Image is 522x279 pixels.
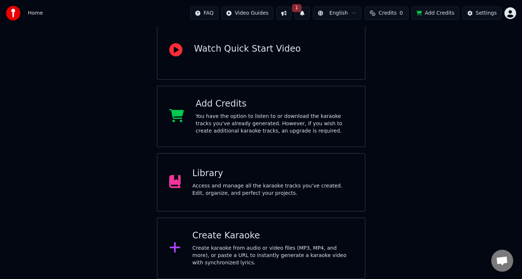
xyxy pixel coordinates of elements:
button: Settings [462,7,501,20]
div: Add Credits [196,98,353,110]
div: Access and manage all the karaoke tracks you’ve created. Edit, organize, and perfect your projects. [192,182,353,197]
button: Add Credits [411,7,459,20]
div: Watch Quick Start Video [194,43,301,55]
span: 1 [292,4,301,12]
button: Credits0 [364,7,408,20]
span: Credits [378,10,396,17]
div: Create Karaoke [192,230,353,242]
span: Home [28,10,43,17]
nav: breadcrumb [28,10,43,17]
a: Open chat [491,250,513,272]
button: FAQ [190,7,218,20]
div: Library [192,168,353,179]
div: Settings [476,10,497,17]
span: 0 [400,10,403,17]
img: youka [6,6,21,21]
div: Create karaoke from audio or video files (MP3, MP4, and more), or paste a URL to instantly genera... [192,245,353,267]
div: You have the option to listen to or download the karaoke tracks you've already generated. However... [196,113,353,135]
button: Video Guides [221,7,273,20]
button: 1 [295,7,310,20]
